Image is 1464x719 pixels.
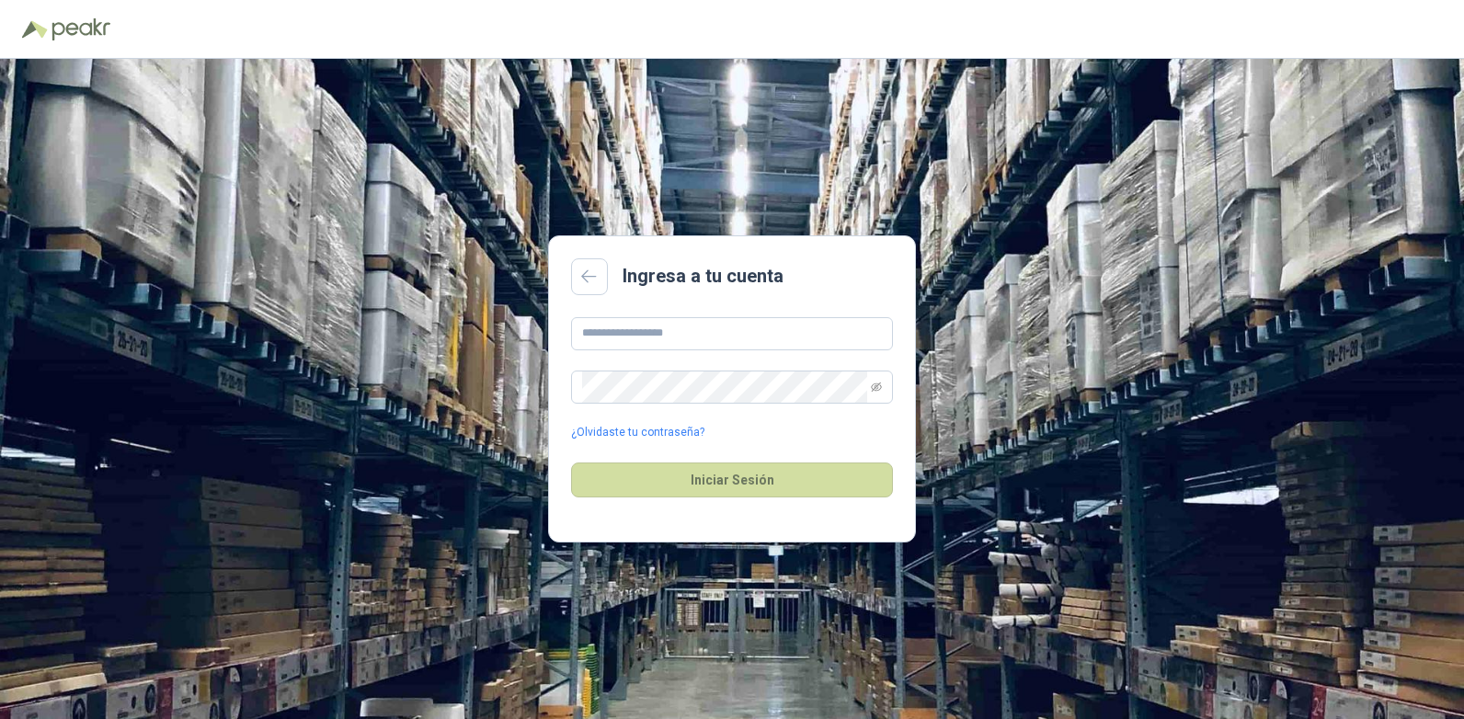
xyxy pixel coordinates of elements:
[22,20,48,39] img: Logo
[871,382,882,393] span: eye-invisible
[571,462,893,497] button: Iniciar Sesión
[571,424,704,441] a: ¿Olvidaste tu contraseña?
[51,18,110,40] img: Peakr
[623,262,783,291] h2: Ingresa a tu cuenta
